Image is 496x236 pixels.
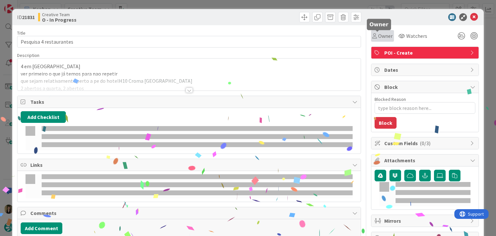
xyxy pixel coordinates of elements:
[375,96,406,102] label: Blocked Reason
[384,66,467,74] span: Dates
[17,30,26,36] label: Title
[21,70,357,78] p: ver primeiro o que já temos para nao repetir
[21,63,357,70] p: 4 em [GEOGRAPHIC_DATA]
[17,36,361,48] input: type card name here...
[30,98,349,106] span: Tasks
[22,14,35,20] b: 21831
[384,49,467,57] span: POI - Create
[14,1,29,9] span: Support
[420,140,430,146] span: ( 0/3 )
[42,17,77,22] b: O - In Progress
[384,217,467,225] span: Mirrors
[384,139,467,147] span: Custom Fields
[384,83,467,91] span: Block
[42,12,77,17] span: Creative Team
[369,21,388,27] h5: Owner
[30,209,349,217] span: Comments
[378,32,393,40] span: Owner
[375,117,397,129] button: Block
[30,161,349,169] span: Links
[21,222,62,234] button: Add Comment
[17,52,39,58] span: Description
[384,156,467,164] span: Attachments
[17,13,35,21] span: ID
[406,32,427,40] span: Watchers
[21,111,66,123] button: Add Checklist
